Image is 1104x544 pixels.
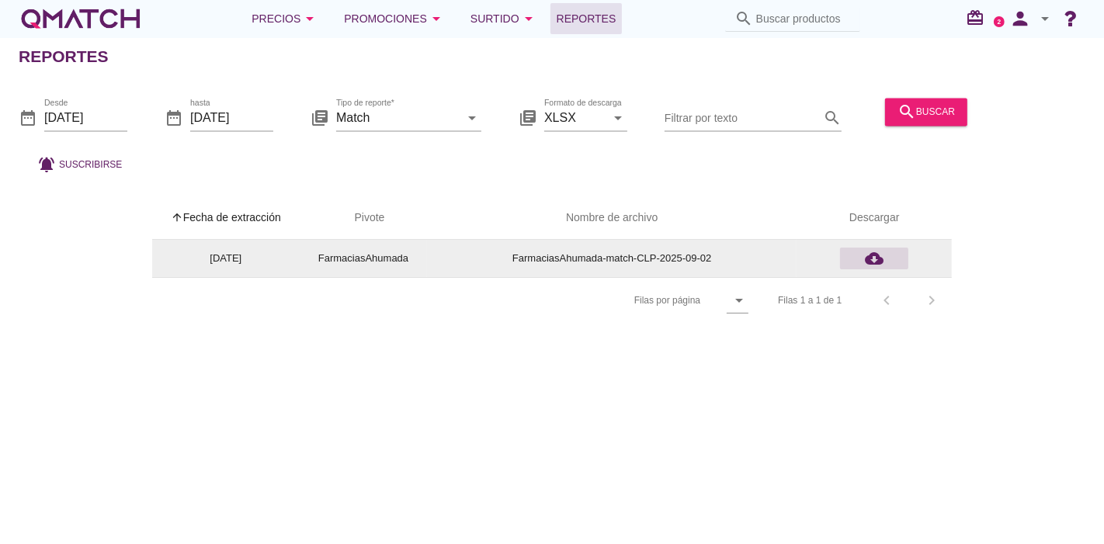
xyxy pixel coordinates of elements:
[897,102,916,121] i: search
[25,151,134,178] button: Suscribirse
[300,196,427,240] th: Pivote: Not sorted. Activate to sort ascending.
[171,211,183,223] i: arrow_upward
[823,109,842,127] i: search
[190,106,273,130] input: hasta
[519,109,537,127] i: library_books
[544,106,606,130] input: Formato de descarga
[1005,8,1036,29] i: person
[300,9,319,28] i: arrow_drop_down
[797,196,952,240] th: Descargar: Not sorted.
[332,3,458,34] button: Promociones
[152,196,300,240] th: Fecha de extracción: Sorted ascending. Activate to sort descending.
[470,9,538,28] div: Surtido
[550,3,623,34] a: Reportes
[44,106,127,130] input: Desde
[519,9,538,28] i: arrow_drop_down
[59,158,122,172] span: Suscribirse
[458,3,550,34] button: Surtido
[557,9,616,28] span: Reportes
[897,102,955,121] div: buscar
[966,9,991,27] i: redeem
[885,98,967,126] button: buscar
[427,240,797,277] td: FarmaciasAhumada-match-CLP-2025-09-02
[463,109,481,127] i: arrow_drop_down
[994,16,1005,27] a: 2
[665,106,820,130] input: Filtrar por texto
[778,293,842,307] div: Filas 1 a 1 de 1
[252,9,319,28] div: Precios
[1036,9,1054,28] i: arrow_drop_down
[609,109,627,127] i: arrow_drop_down
[427,9,446,28] i: arrow_drop_down
[427,196,797,240] th: Nombre de archivo: Not sorted.
[865,249,884,268] i: cloud_download
[152,240,300,277] td: [DATE]
[19,109,37,127] i: date_range
[756,6,851,31] input: Buscar productos
[19,3,143,34] a: white-qmatch-logo
[336,106,460,130] input: Tipo de reporte*
[165,109,183,127] i: date_range
[311,109,329,127] i: library_books
[734,9,753,28] i: search
[300,240,427,277] td: FarmaciasAhumada
[730,291,748,310] i: arrow_drop_down
[19,44,109,69] h2: Reportes
[998,18,1002,25] text: 2
[344,9,446,28] div: Promociones
[479,278,748,323] div: Filas por página
[37,155,59,174] i: notifications_active
[239,3,332,34] button: Precios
